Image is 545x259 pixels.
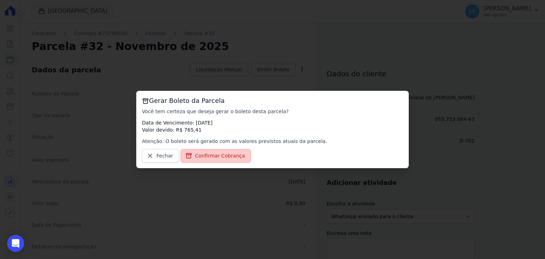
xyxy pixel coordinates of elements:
[7,235,24,252] div: Open Intercom Messenger
[181,149,251,162] a: Confirmar Cobrança
[142,149,179,162] a: Fechar
[195,152,245,159] span: Confirmar Cobrança
[142,97,403,105] h3: Gerar Boleto da Parcela
[142,108,403,115] p: Você tem certeza que deseja gerar o boleto desta parcela?
[156,152,173,159] span: Fechar
[142,119,403,133] p: Data de Vencimento: [DATE] Valor devido: R$ 765,41
[142,138,403,145] p: Atenção: O boleto será gerado com as valores previstos atuais da parcela.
